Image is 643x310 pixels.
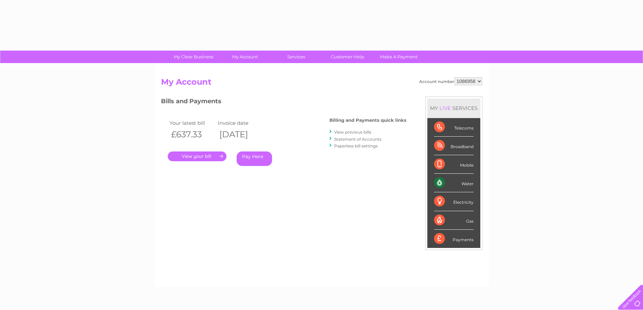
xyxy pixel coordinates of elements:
h4: Billing and Payments quick links [329,118,406,123]
div: Account number [419,77,482,85]
a: Pay Here [237,151,272,166]
td: Your latest bill [168,118,216,128]
div: Payments [434,230,474,248]
div: MY SERVICES [427,98,480,118]
div: Mobile [434,155,474,174]
a: My Clear Business [166,51,221,63]
a: My Account [217,51,273,63]
div: Gas [434,211,474,230]
div: Broadband [434,137,474,155]
div: Telecoms [434,118,474,137]
div: Water [434,174,474,192]
a: View previous bills [334,130,371,135]
h3: Bills and Payments [161,96,406,108]
a: Services [268,51,324,63]
a: Make A Payment [371,51,427,63]
td: Invoice date [216,118,265,128]
th: [DATE] [216,128,265,141]
th: £637.33 [168,128,216,141]
div: Electricity [434,192,474,211]
h2: My Account [161,77,482,90]
a: . [168,151,226,161]
div: LIVE [438,105,452,111]
a: Statement of Accounts [334,137,381,142]
a: Paperless bill settings [334,143,378,148]
a: Customer Help [320,51,375,63]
